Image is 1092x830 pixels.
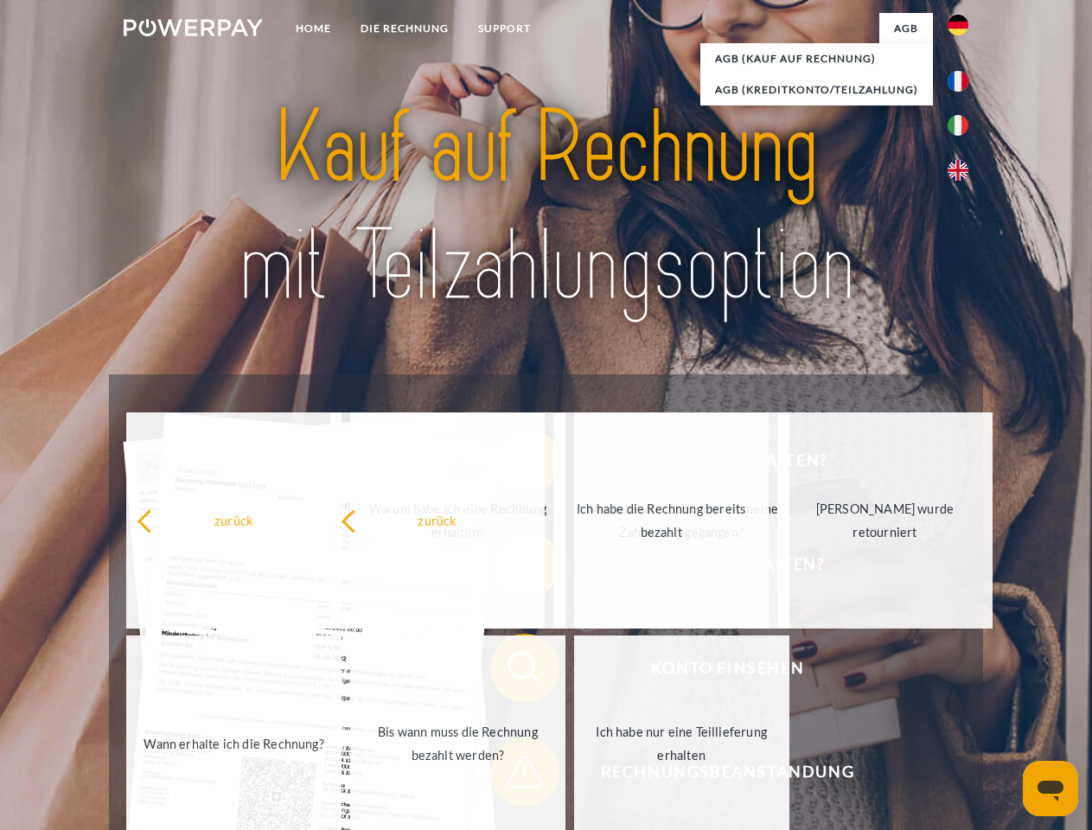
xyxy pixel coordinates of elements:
img: de [948,15,968,35]
div: [PERSON_NAME] wurde retourniert [788,497,982,544]
div: Ich habe nur eine Teillieferung erhalten [584,720,779,767]
a: DIE RECHNUNG [346,13,463,44]
div: Bis wann muss die Rechnung bezahlt werden? [361,720,555,767]
iframe: Schaltfläche zum Öffnen des Messaging-Fensters [1023,761,1078,816]
img: logo-powerpay-white.svg [124,19,263,36]
div: zurück [341,508,535,532]
a: agb [879,13,933,44]
div: Ich habe die Rechnung bereits bezahlt [564,497,758,544]
img: fr [948,71,968,92]
div: Wann erhalte ich die Rechnung? [137,731,331,755]
a: AGB (Kauf auf Rechnung) [700,43,933,74]
a: Home [281,13,346,44]
div: zurück [137,508,331,532]
img: en [948,160,968,181]
a: SUPPORT [463,13,546,44]
img: it [948,115,968,136]
a: AGB (Kreditkonto/Teilzahlung) [700,74,933,105]
img: title-powerpay_de.svg [165,83,927,331]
